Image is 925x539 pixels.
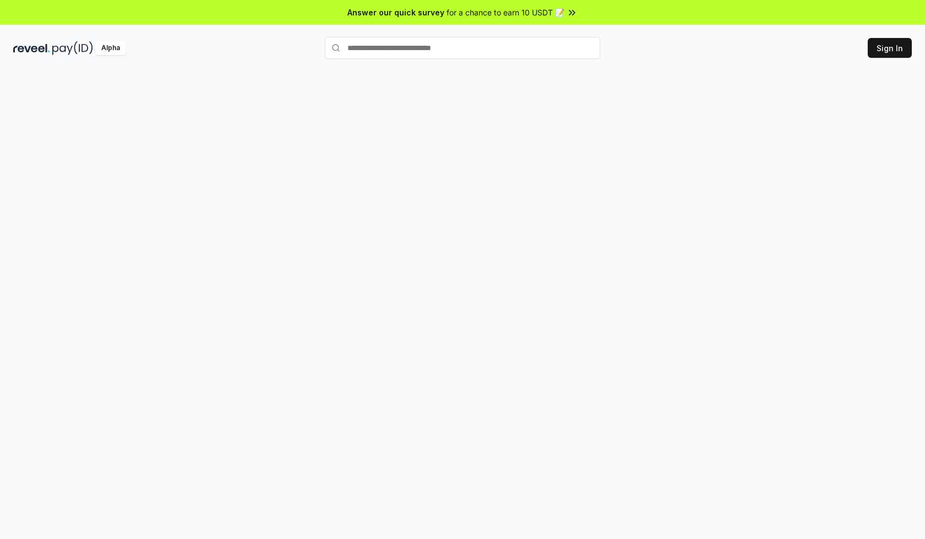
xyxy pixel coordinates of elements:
[447,7,564,18] span: for a chance to earn 10 USDT 📝
[347,7,444,18] span: Answer our quick survey
[868,38,912,58] button: Sign In
[13,41,50,55] img: reveel_dark
[95,41,126,55] div: Alpha
[52,41,93,55] img: pay_id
